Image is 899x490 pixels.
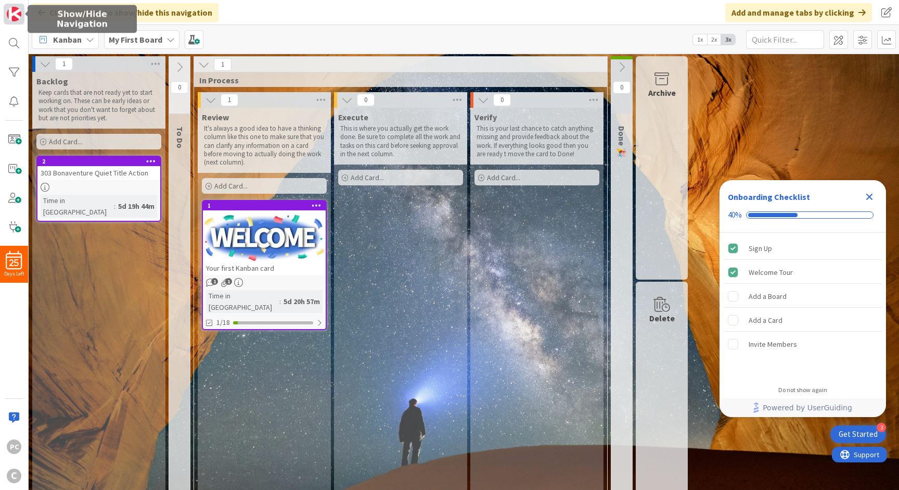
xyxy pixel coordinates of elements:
div: Add a Card is incomplete. [724,309,882,332]
span: 1/18 [216,317,230,328]
span: : [279,296,281,307]
a: 1Your first Kanban cardTime in [GEOGRAPHIC_DATA]:5d 20h 57m1/18 [202,200,327,330]
p: This is your last chance to catch anything missing and provide feedback about the work. If everyt... [477,124,597,158]
h5: Show/Hide Navigation [32,9,133,29]
div: 303 Bonaventure Quiet Title Action [37,166,160,180]
span: 25 [9,259,19,267]
div: 1Your first Kanban card [203,201,326,275]
div: Add a Card [749,314,782,326]
span: 1 [214,58,232,71]
span: 0 [493,94,511,106]
span: 0 [357,94,375,106]
div: Checklist Container [720,180,886,417]
p: Keep cards that are not ready yet to start working on. These can be early ideas or work that you ... [38,89,159,122]
div: 3 [877,423,886,432]
span: Powered by UserGuiding [763,401,852,414]
div: Onboarding Checklist [728,191,810,203]
span: To Do [175,127,185,148]
span: Support [22,2,47,14]
span: 2x [707,34,721,45]
span: Kanban [53,33,82,46]
div: Do not show again [778,386,827,394]
span: Backlog [36,76,68,86]
div: 2303 Bonaventure Quiet Title Action [37,157,160,180]
div: Welcome Tour is complete. [724,261,882,284]
span: Add Card... [487,173,520,182]
span: Verify [474,112,497,122]
div: Welcome Tour [749,266,793,279]
div: Sign Up is complete. [724,237,882,260]
div: Time in [GEOGRAPHIC_DATA] [41,195,114,218]
span: 1 [211,278,218,285]
div: Checklist progress: 40% [728,210,878,220]
span: In Process [199,75,594,85]
span: 0 [171,81,188,94]
div: Archive [648,86,676,99]
b: My First Board [109,34,162,45]
div: Time in [GEOGRAPHIC_DATA] [206,290,279,313]
div: Footer [720,398,886,417]
div: Open Get Started checklist, remaining modules: 3 [830,425,886,443]
span: Add Card... [214,181,248,191]
span: 1 [221,94,238,106]
div: 5d 20h 57m [281,296,323,307]
span: 1x [693,34,707,45]
span: 0 [613,81,631,94]
div: Close Checklist [861,189,878,205]
span: 3x [721,34,735,45]
div: Add and manage tabs by clicking [725,3,872,22]
div: Invite Members is incomplete. [724,333,882,356]
div: 2 [37,157,160,166]
div: Delete [649,312,675,324]
input: Quick Filter... [746,30,824,49]
a: Powered by UserGuiding [725,398,881,417]
span: Done 🎉 [617,126,627,158]
div: Your first Kanban card [203,261,326,275]
div: Add a Board is incomplete. [724,285,882,308]
div: Sign Up [749,242,772,255]
p: This is where you actually get the work done. Be sure to complete all the work and tasks on this ... [340,124,461,158]
div: 40% [728,210,742,220]
div: Get Started [839,429,878,439]
div: Add a Board [749,290,787,303]
span: Execute [338,112,368,122]
div: C [7,469,21,483]
div: Click our logo to show/hide this navigation [32,3,219,22]
div: Checklist items [720,233,886,379]
a: 2303 Bonaventure Quiet Title ActionTime in [GEOGRAPHIC_DATA]:5d 19h 44m [36,156,161,222]
span: Add Card... [49,137,82,146]
p: It's always a good idea to have a thinking column like this one to make sure that you can clarify... [204,124,325,167]
div: PC [7,439,21,454]
span: : [114,200,115,212]
img: Visit kanbanzone.com [7,7,21,21]
div: 1 [203,201,326,210]
span: Review [202,112,229,122]
span: 1 [55,58,73,70]
div: 2 [42,158,160,165]
div: Invite Members [749,338,797,350]
div: 1 [208,202,326,209]
span: Add Card... [351,173,384,182]
span: 1 [225,278,232,285]
div: 5d 19h 44m [115,200,157,212]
